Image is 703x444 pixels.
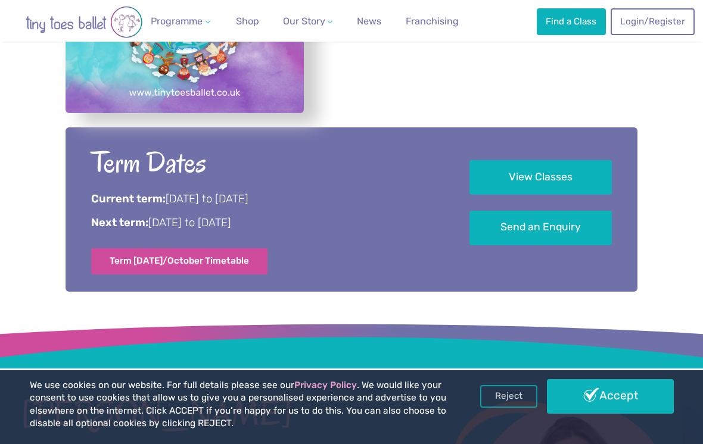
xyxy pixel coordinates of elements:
[480,385,537,408] a: Reject
[406,15,459,27] span: Franchising
[357,15,381,27] span: News
[91,216,148,229] strong: Next term:
[91,248,267,274] a: Term [DATE]/October Timetable
[352,10,386,33] a: News
[469,160,612,195] a: View Classes
[30,379,449,430] p: We use cookies on our website. For full details please see our . We would like your consent to us...
[401,10,464,33] a: Franchising
[547,379,673,414] a: Accept
[91,144,436,182] h2: Term Dates
[13,6,155,38] img: tiny toes ballet
[151,15,203,27] span: Programme
[537,8,606,35] a: Find a Class
[91,192,166,205] strong: Current term:
[294,380,357,390] a: Privacy Policy
[236,15,259,27] span: Shop
[278,10,338,33] a: Our Story
[231,10,263,33] a: Shop
[611,8,694,35] a: Login/Register
[91,215,436,231] p: [DATE] to [DATE]
[469,211,612,246] a: Send an Enquiry
[146,10,215,33] a: Programme
[283,15,325,27] span: Our Story
[91,192,436,207] p: [DATE] to [DATE]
